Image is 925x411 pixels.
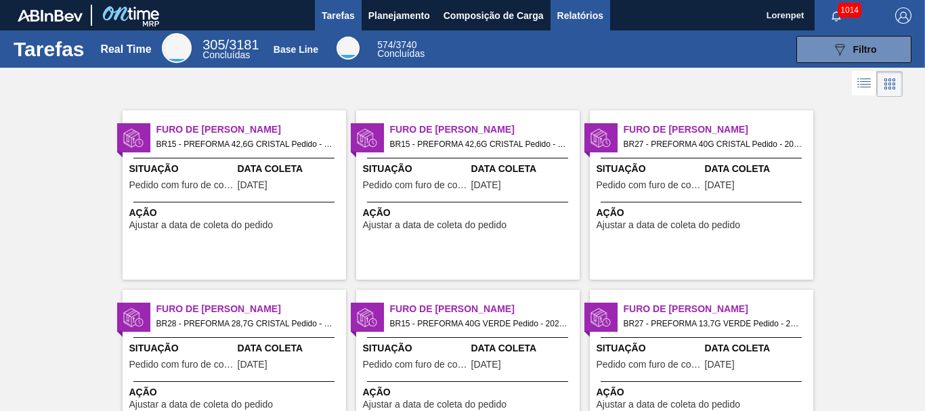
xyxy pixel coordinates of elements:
span: Ação [597,206,810,220]
img: status [357,307,377,328]
span: Composição de Carga [444,7,544,24]
img: status [123,307,144,328]
span: 305 [202,37,225,52]
div: Visão em Lista [852,71,877,97]
span: / 3181 [202,37,259,52]
span: Data Coleta [238,162,343,176]
span: Ajustar a data de coleta do pedido [129,399,274,410]
span: Concluídas [377,48,425,59]
div: Base Line [377,41,425,58]
span: Data Coleta [471,162,576,176]
span: Ajustar a data de coleta do pedido [363,399,507,410]
span: Furo de Coleta [156,123,346,137]
span: Ajustar a data de coleta do pedido [129,220,274,230]
span: 1014 [838,3,861,18]
div: Base Line [274,44,318,55]
img: status [590,307,611,328]
span: Pedido com furo de coleta [597,180,702,190]
span: Data Coleta [705,162,810,176]
button: Notificações [815,6,858,25]
span: Situação [597,341,702,355]
img: status [123,128,144,148]
span: BR15 - PREFORMA 42,6G CRISTAL Pedido - 2027079 [390,137,569,152]
span: Tarefas [322,7,355,24]
span: Ação [597,385,810,399]
span: 19/08/2025 [238,360,267,370]
span: Concluídas [202,49,250,60]
span: 08/09/2025 [705,360,735,370]
span: Planejamento [368,7,430,24]
div: Real Time [100,43,151,56]
span: Ação [363,385,576,399]
span: BR27 - PREFORMA 40G CRISTAL Pedido - 2020140 [624,137,802,152]
img: Logout [895,7,911,24]
div: Real Time [162,33,192,63]
img: status [590,128,611,148]
span: Data Coleta [238,341,343,355]
span: Pedido com furo de coleta [129,180,234,190]
span: Situação [597,162,702,176]
span: Data Coleta [471,341,576,355]
span: 10/09/2025 [471,360,501,370]
span: Furo de Coleta [390,123,580,137]
span: Furo de Coleta [624,123,813,137]
span: Ajustar a data de coleta do pedido [597,399,741,410]
span: Pedido com furo de coleta [363,180,468,190]
div: Visão em Cards [877,71,903,97]
span: Ação [129,206,343,220]
span: Furo de Coleta [624,302,813,316]
span: Ajustar a data de coleta do pedido [363,220,507,230]
span: Data Coleta [705,341,810,355]
img: status [357,128,377,148]
button: Filtro [796,36,911,63]
div: Base Line [337,37,360,60]
span: BR15 - PREFORMA 42,6G CRISTAL Pedido - 2027078 [156,137,335,152]
span: / 3740 [377,39,416,50]
div: Real Time [202,39,259,60]
span: BR27 - PREFORMA 13,7G VERDE Pedido - 2026010 [624,316,802,331]
span: Furo de Coleta [390,302,580,316]
span: Filtro [853,44,877,55]
span: 09/09/2025 [705,180,735,190]
span: Situação [129,341,234,355]
span: Ajustar a data de coleta do pedido [597,220,741,230]
span: Furo de Coleta [156,302,346,316]
span: 574 [377,39,393,50]
span: BR15 - PREFORMA 40G VERDE Pedido - 2020030 [390,316,569,331]
span: BR28 - PREFORMA 28,7G CRISTAL Pedido - 2003084 [156,316,335,331]
span: 10/09/2025 [238,180,267,190]
span: Situação [363,162,468,176]
span: Pedido com furo de coleta [597,360,702,370]
span: Pedido com furo de coleta [129,360,234,370]
h1: Tarefas [14,41,85,57]
span: Ação [129,385,343,399]
span: Ação [363,206,576,220]
span: 10/09/2025 [471,180,501,190]
span: Situação [363,341,468,355]
span: Relatórios [557,7,603,24]
img: TNhmsLtSVTkK8tSr43FrP2fwEKptu5GPRR3wAAAABJRU5ErkJggg== [18,9,83,22]
span: Pedido com furo de coleta [363,360,468,370]
span: Situação [129,162,234,176]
